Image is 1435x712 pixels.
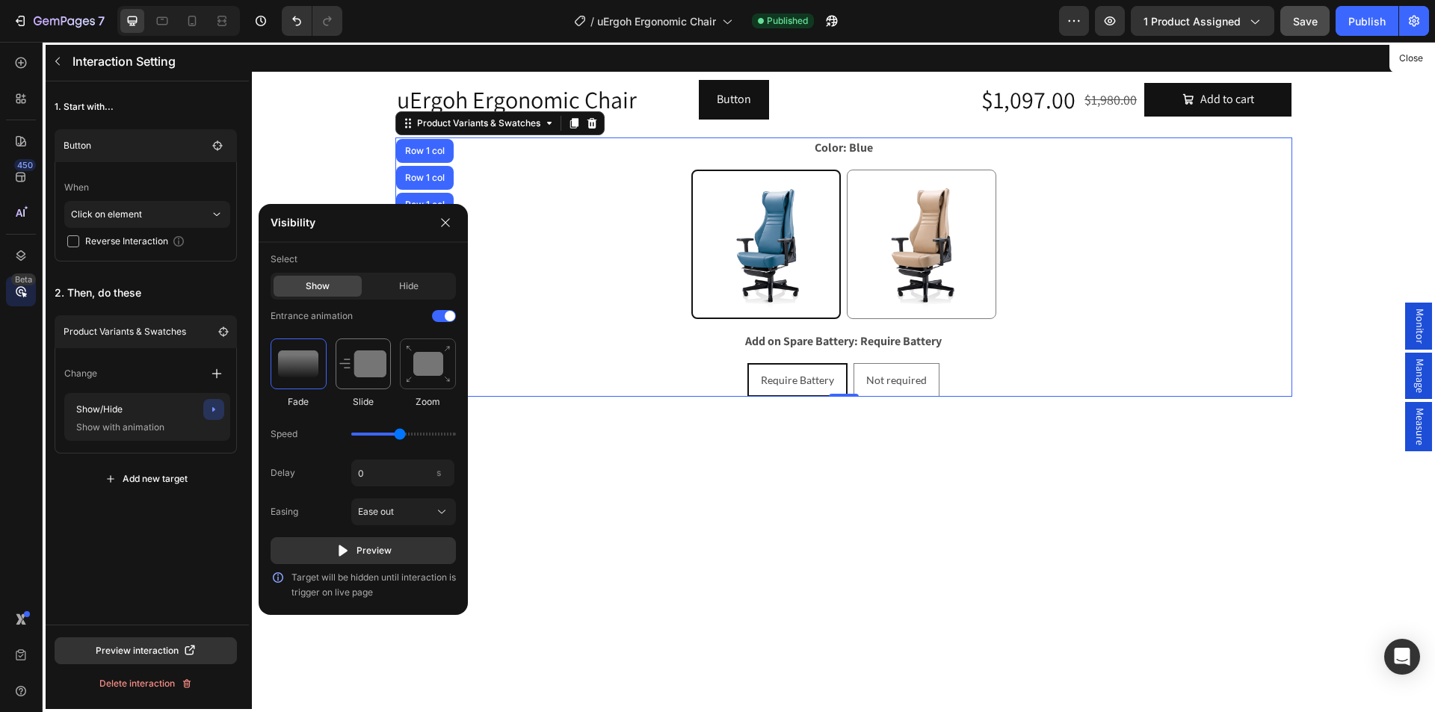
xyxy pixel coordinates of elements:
[436,467,441,478] span: s
[271,504,298,519] span: Easing
[271,465,295,480] span: Delay
[767,14,808,28] span: Published
[70,399,176,420] p: Show/Hide
[70,420,220,435] p: Show with animation
[64,324,186,339] p: Product Variants & Swatches
[1384,639,1420,675] div: Open Intercom Messenger
[597,13,716,29] span: uErgoh Ergonomic Chair
[274,276,362,297] div: Show
[1336,6,1398,36] button: Publish
[252,42,1435,712] iframe: Design area
[1392,48,1429,69] button: Close
[271,246,456,273] p: Select
[353,395,374,409] span: Slide
[64,138,207,153] p: Button
[105,472,188,486] div: Add new target
[358,505,394,518] span: Ease out
[406,345,451,383] img: animation-image
[278,350,318,377] img: animation-image
[64,366,97,381] p: Change
[55,93,237,120] p: 1. Start with...
[55,637,237,664] button: Preview interaction
[416,395,440,409] span: Zoom
[85,234,168,249] span: Reverse Interaction
[6,6,111,36] button: 7
[288,395,309,409] span: Fade
[1144,13,1241,29] span: 1 product assigned
[1131,6,1274,36] button: 1 product assigned
[1348,13,1386,29] div: Publish
[351,498,456,525] button: Ease out
[96,644,197,657] div: Preview interaction
[14,159,36,171] div: 450
[336,543,392,558] div: Preview
[365,276,453,297] div: Hide
[1280,6,1330,36] button: Save
[282,6,342,36] div: Undo/Redo
[99,677,193,690] div: Delete interaction
[590,13,594,29] span: /
[271,214,429,232] p: Visibility
[271,427,297,442] span: Speed
[271,303,353,329] span: Entrance animation
[71,201,210,228] p: Click on element
[72,52,200,70] p: Interaction Setting
[55,279,237,306] p: 2. Then, do these
[351,459,454,486] input: s
[64,174,230,201] p: When
[55,465,237,492] button: Add new target
[98,12,105,30] p: 7
[339,350,386,377] img: animation-image
[291,570,456,600] span: Target will be hidden until interaction is trigger on live page
[55,670,237,697] button: Delete interaction
[271,537,456,564] button: Preview
[11,273,36,285] div: Beta
[1293,15,1318,28] span: Save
